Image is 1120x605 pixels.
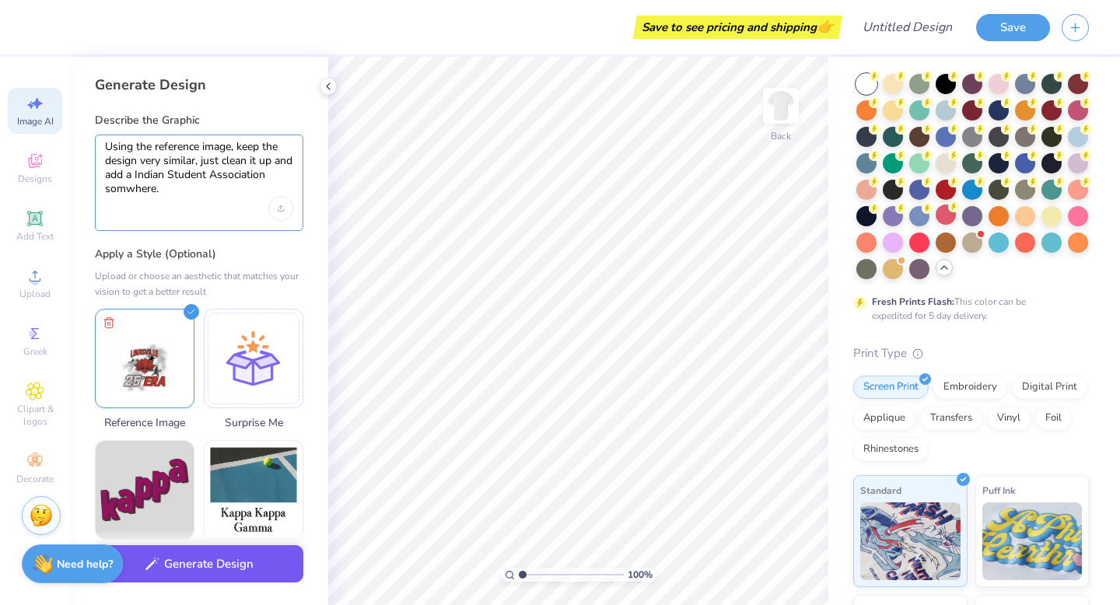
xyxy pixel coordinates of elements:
[637,16,838,39] div: Save to see pricing and shipping
[872,296,954,308] strong: Fresh Prints Flash:
[853,438,929,461] div: Rhinestones
[95,113,303,128] label: Describe the Graphic
[95,75,303,94] div: Generate Design
[853,407,915,430] div: Applique
[853,376,929,399] div: Screen Print
[57,557,113,572] strong: Need help?
[920,407,982,430] div: Transfers
[1012,376,1087,399] div: Digital Print
[1035,407,1072,430] div: Foil
[205,441,303,539] img: Photorealistic
[96,309,194,407] img: Upload reference
[850,12,964,43] input: Untitled Design
[95,414,194,431] span: Reference Image
[8,403,62,428] span: Clipart & logos
[872,295,1063,323] div: This color can be expedited for 5 day delivery.
[105,140,293,197] textarea: Using the reference image, keep the design very similar, just clean it up and add a Indian Studen...
[765,90,796,121] img: Back
[17,115,54,128] span: Image AI
[95,545,303,583] button: Generate Design
[933,376,1007,399] div: Embroidery
[96,441,194,539] img: Text-Based
[95,247,303,262] label: Apply a Style (Optional)
[853,344,1089,362] div: Print Type
[987,407,1031,430] div: Vinyl
[204,414,303,431] span: Surprise Me
[817,17,834,36] span: 👉
[976,14,1050,41] button: Save
[23,345,47,358] span: Greek
[860,482,901,498] span: Standard
[95,268,303,299] div: Upload or choose an aesthetic that matches your vision to get a better result
[982,502,1083,580] img: Puff Ink
[18,173,52,185] span: Designs
[628,568,653,582] span: 100 %
[771,129,791,143] div: Back
[19,288,51,300] span: Upload
[16,230,54,243] span: Add Text
[860,502,961,580] img: Standard
[982,482,1015,498] span: Puff Ink
[268,196,293,221] div: Upload image
[16,473,54,485] span: Decorate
